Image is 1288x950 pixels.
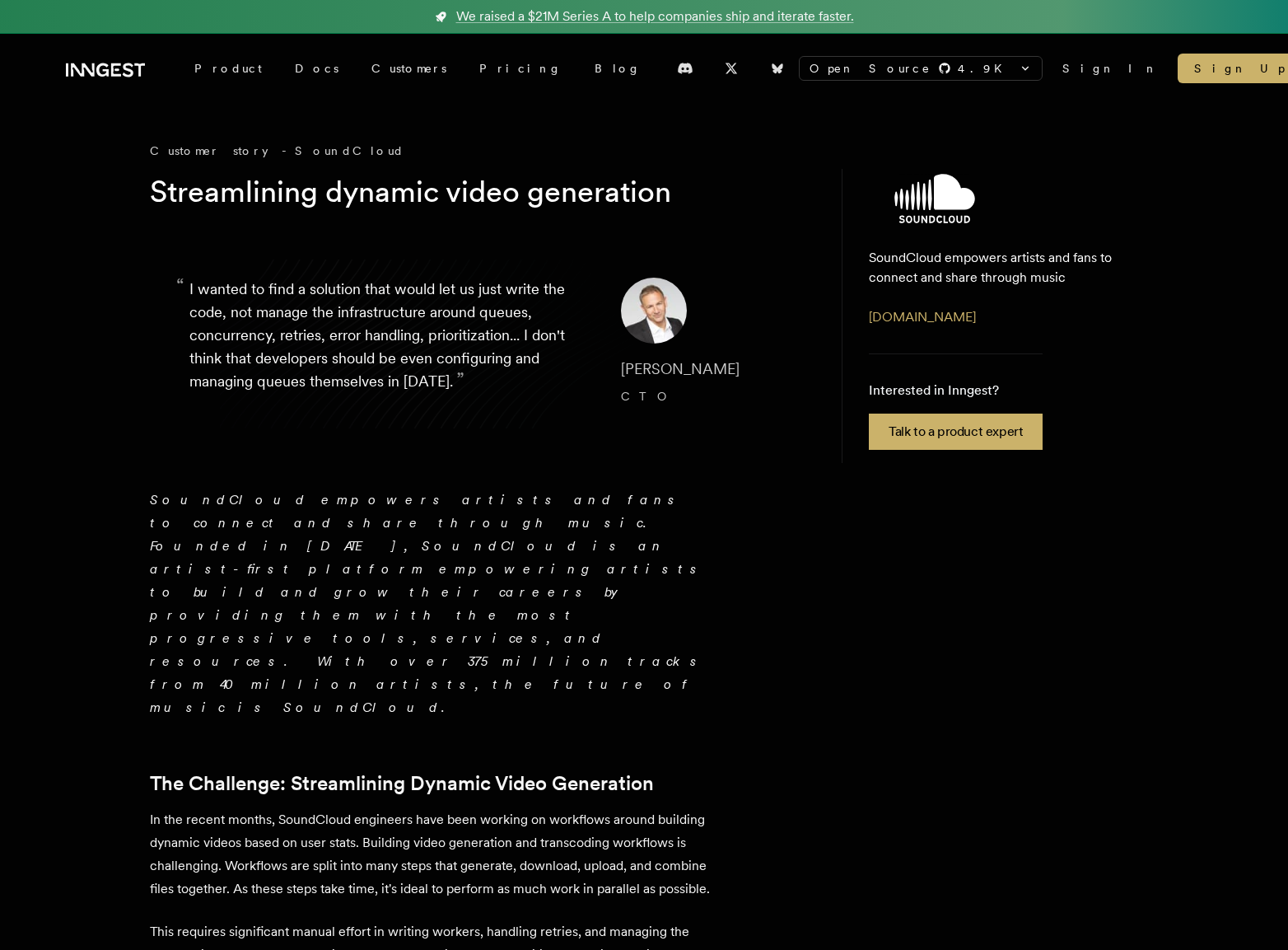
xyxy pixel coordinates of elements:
[463,54,578,83] a: Pricing
[150,492,706,715] em: SoundCloud empowers artists and fans to connect and share through music. Founded in [DATE], Sound...
[958,60,1012,77] span: 4.9 K
[759,55,796,82] a: Bluesky
[869,381,1043,400] p: Interested in Inngest?
[869,248,1112,288] p: SoundCloud empowers artists and fans to connect and share through music
[189,278,595,409] p: I wanted to find a solution that would let us just write the code, not manage the infrastructure ...
[621,360,740,377] span: [PERSON_NAME]
[456,367,464,391] span: ”
[869,309,976,325] a: [DOMAIN_NAME]
[621,278,687,344] img: Image of Matthew Drooker
[150,143,809,159] div: Customer story - SoundCloud
[836,174,1034,223] img: SoundCloud's logo
[810,60,931,77] span: Open Source
[1062,60,1158,77] a: Sign In
[150,808,726,901] p: In the recent months, SoundCloud engineers have been working on workflows around building dynamic...
[869,414,1043,450] a: Talk to a product expert
[456,7,854,26] span: We raised a $21M Series A to help companies ship and iterate faster.
[178,54,278,83] div: Product
[150,772,654,795] a: The Challenge: Streamlining Dynamic Video Generation
[176,281,184,291] span: “
[355,54,463,83] a: Customers
[713,55,749,82] a: X
[578,54,657,83] a: Blog
[278,54,355,83] a: Docs
[667,55,703,82] a: Discord
[150,172,782,212] h1: Streamlining dynamic video generation
[621,390,675,403] span: CTO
